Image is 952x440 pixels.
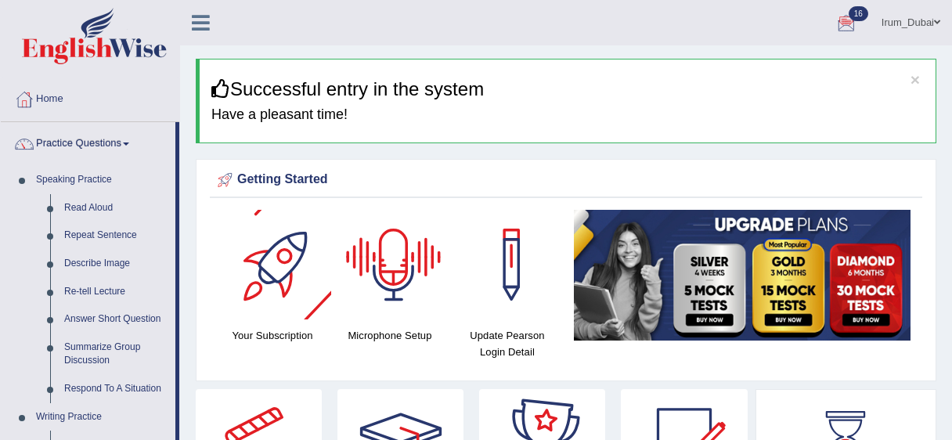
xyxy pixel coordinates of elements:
a: Repeat Sentence [57,222,175,250]
a: Respond To A Situation [57,375,175,403]
span: 16 [849,6,868,21]
h4: Update Pearson Login Detail [456,327,558,360]
a: Writing Practice [29,403,175,431]
h3: Successful entry in the system [211,79,924,99]
a: Speaking Practice [29,166,175,194]
a: Practice Questions [1,122,175,161]
h4: Your Subscription [222,327,323,344]
h4: Have a pleasant time! [211,107,924,123]
a: Re-tell Lecture [57,278,175,306]
img: small5.jpg [574,210,911,340]
a: Home [1,78,179,117]
div: Getting Started [214,168,918,192]
a: Read Aloud [57,194,175,222]
a: Summarize Group Discussion [57,334,175,375]
h4: Microphone Setup [339,327,441,344]
a: Describe Image [57,250,175,278]
a: Answer Short Question [57,305,175,334]
button: × [911,71,920,88]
